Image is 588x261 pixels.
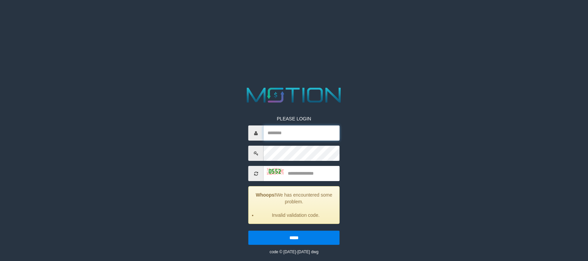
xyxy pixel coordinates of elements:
li: Invalid validation code. [257,212,334,219]
img: MOTION_logo.png [243,85,345,105]
small: code © [DATE]-[DATE] dwg [270,250,318,254]
strong: Whoops! [256,192,276,198]
div: We has encountered some problem. [248,186,340,224]
p: PLEASE LOGIN [248,115,340,122]
img: captcha [267,168,284,175]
